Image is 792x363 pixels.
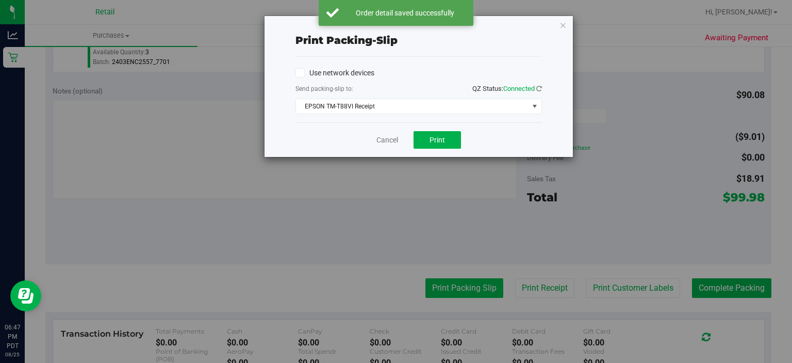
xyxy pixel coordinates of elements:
[295,84,353,93] label: Send packing-slip to:
[295,68,374,78] label: Use network devices
[528,99,541,114] span: select
[472,85,542,92] span: QZ Status:
[344,8,466,18] div: Order detail saved successfully
[296,99,529,114] span: EPSON TM-T88VI Receipt
[10,280,41,311] iframe: Resource center
[430,136,445,144] span: Print
[503,85,535,92] span: Connected
[376,135,398,146] a: Cancel
[295,34,398,46] span: Print packing-slip
[414,131,461,149] button: Print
